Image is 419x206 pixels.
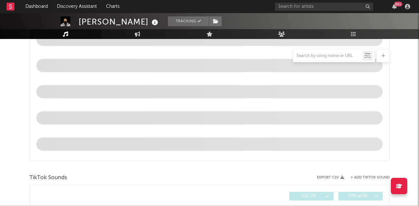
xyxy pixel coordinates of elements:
[392,4,397,9] button: 99+
[344,176,390,179] button: + Add TikTok Sound
[317,176,344,179] button: Export CSV
[168,16,209,26] button: Tracking
[351,176,390,179] button: + Add TikTok Sound
[293,53,362,59] input: Search by song name or URL
[394,2,402,7] div: 99 +
[338,192,383,200] button: Official(0)
[289,192,334,200] button: UGC(0)
[79,16,160,27] div: [PERSON_NAME]
[29,174,67,182] span: TikTok Sounds
[343,194,373,198] span: Official ( 0 )
[275,3,373,11] input: Search for artists
[294,194,324,198] span: UGC ( 0 )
